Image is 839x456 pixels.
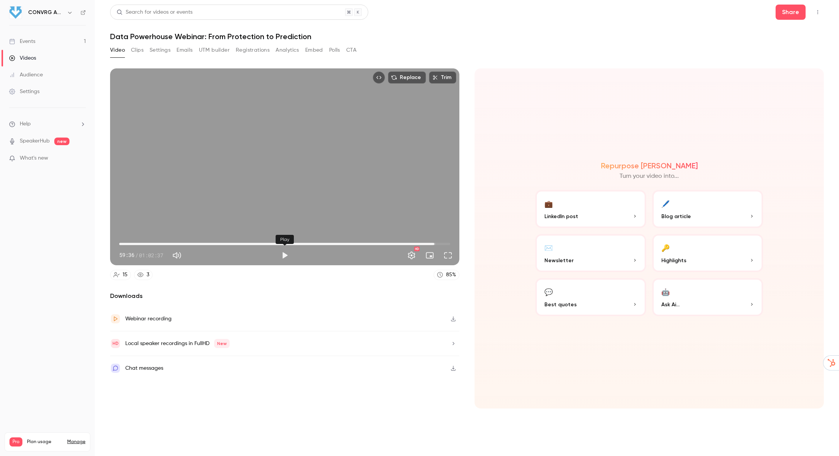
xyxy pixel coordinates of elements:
[544,212,578,220] span: LinkedIn post
[535,278,646,316] button: 💬Best quotes
[544,242,553,253] div: ✉️
[544,286,553,298] div: 💬
[661,242,670,253] div: 🔑
[661,286,670,298] div: 🤖
[429,71,456,84] button: Trim
[373,71,385,84] button: Embed video
[652,190,763,228] button: 🖊️Blog article
[125,364,163,373] div: Chat messages
[67,439,85,445] a: Manage
[434,270,459,280] a: 85%
[110,270,131,280] a: 15
[150,44,170,56] button: Settings
[276,44,299,56] button: Analytics
[404,248,419,263] button: Settings
[652,234,763,272] button: 🔑Highlights
[9,54,36,62] div: Videos
[54,138,69,145] span: new
[776,5,806,20] button: Share
[110,291,459,301] h2: Downloads
[9,437,22,446] span: Pro
[544,256,574,264] span: Newsletter
[9,38,35,45] div: Events
[9,6,22,19] img: CONVRG Agency
[147,271,149,279] div: 3
[119,251,163,259] div: 59:36
[125,314,172,323] div: Webinar recording
[422,248,437,263] button: Turn on miniplayer
[652,278,763,316] button: 🤖Ask Ai...
[135,251,138,259] span: /
[276,235,294,244] div: Play
[440,248,456,263] button: Full screen
[214,339,230,348] span: New
[119,251,134,259] span: 59:36
[544,301,577,309] span: Best quotes
[134,270,153,280] a: 3
[20,154,48,162] span: What's new
[9,120,86,128] li: help-dropdown-opener
[661,256,686,264] span: Highlights
[199,44,230,56] button: UTM builder
[346,44,356,56] button: CTA
[661,212,691,220] span: Blog article
[388,71,426,84] button: Replace
[446,271,456,279] div: 85 %
[9,88,39,95] div: Settings
[139,251,163,259] span: 01:02:37
[661,198,670,209] div: 🖊️
[110,44,125,56] button: Video
[305,44,323,56] button: Embed
[414,247,419,251] div: HD
[117,8,192,16] div: Search for videos or events
[535,234,646,272] button: ✉️Newsletter
[277,248,292,263] button: Play
[125,339,230,348] div: Local speaker recordings in FullHD
[131,44,144,56] button: Clips
[110,32,824,41] h1: Data Powerhouse Webinar: From Protection to Prediction
[9,71,43,79] div: Audience
[661,301,680,309] span: Ask Ai...
[20,137,50,145] a: SpeakerHub
[329,44,340,56] button: Polls
[544,198,553,209] div: 💼
[812,6,824,18] button: Top Bar Actions
[620,172,679,181] p: Turn your video into...
[123,271,128,279] div: 15
[20,120,31,128] span: Help
[177,44,192,56] button: Emails
[601,161,698,170] h2: Repurpose [PERSON_NAME]
[535,190,646,228] button: 💼LinkedIn post
[236,44,270,56] button: Registrations
[28,9,64,16] h6: CONVRG Agency
[169,248,185,263] button: Mute
[27,439,63,445] span: Plan usage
